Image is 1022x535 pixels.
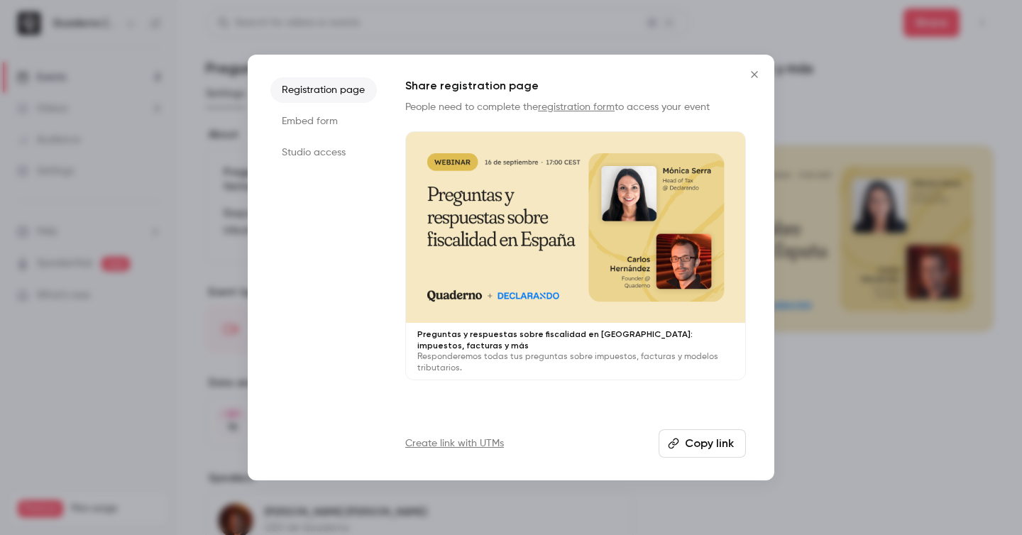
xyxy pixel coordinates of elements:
p: Responderemos todas tus preguntas sobre impuestos, facturas y modelos tributarios. [417,351,734,374]
a: registration form [538,102,615,112]
p: People need to complete the to access your event [405,100,746,114]
li: Registration page [270,77,377,103]
a: Preguntas y respuestas sobre fiscalidad en [GEOGRAPHIC_DATA]: impuestos, facturas y másRespondere... [405,131,746,380]
a: Create link with UTMs [405,436,504,451]
li: Studio access [270,140,377,165]
button: Copy link [659,429,746,458]
h1: Share registration page [405,77,746,94]
p: Preguntas y respuestas sobre fiscalidad en [GEOGRAPHIC_DATA]: impuestos, facturas y más [417,329,734,351]
li: Embed form [270,109,377,134]
button: Close [740,60,769,89]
